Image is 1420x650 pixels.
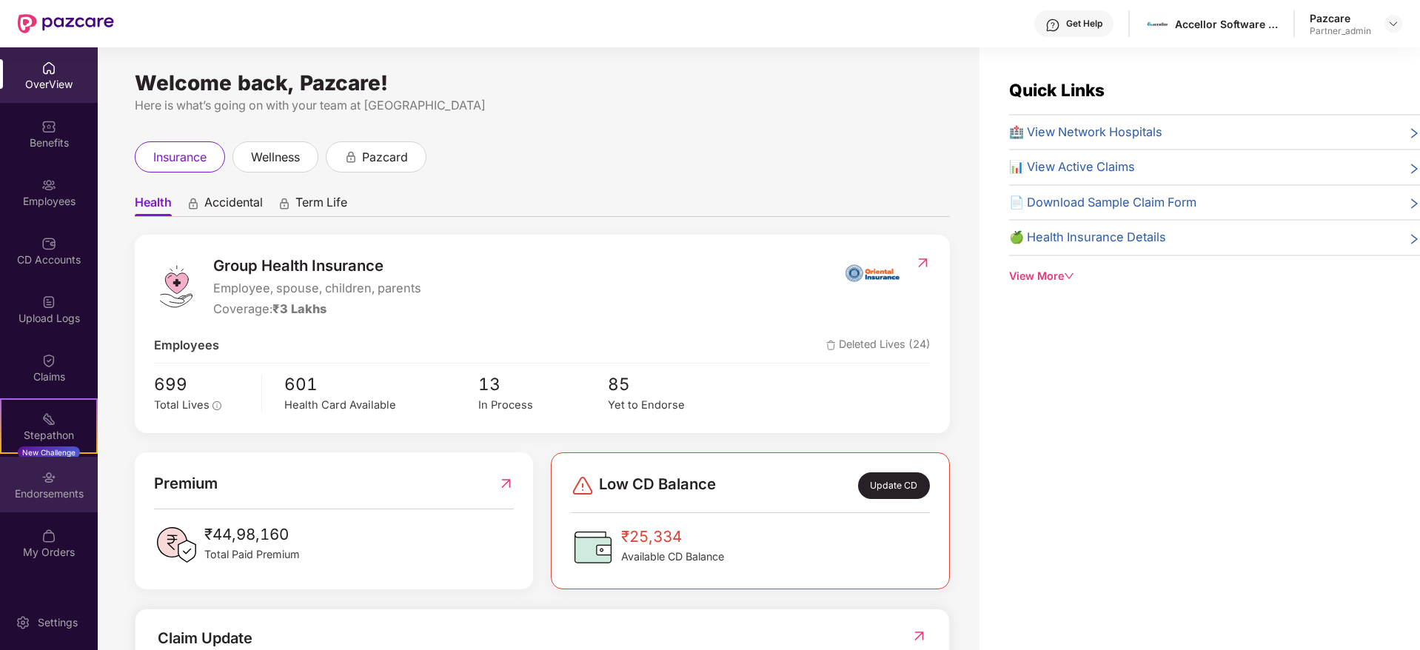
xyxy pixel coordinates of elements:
[1387,18,1399,30] img: svg+xml;base64,PHN2ZyBpZD0iRHJvcGRvd24tMzJ4MzIiIHhtbG5zPSJodHRwOi8vd3d3LnczLm9yZy8yMDAwL3N2ZyIgd2...
[1408,126,1420,142] span: right
[1408,231,1420,247] span: right
[858,472,930,499] div: Update CD
[204,523,300,546] span: ₹44,98,160
[1009,193,1196,212] span: 📄 Download Sample Claim Form
[154,523,198,567] img: PaidPremiumIcon
[826,336,931,355] span: Deleted Lives (24)
[1009,80,1105,100] span: Quick Links
[1408,196,1420,212] span: right
[478,397,608,414] div: In Process
[571,525,615,569] img: CDBalanceIcon
[135,195,172,216] span: Health
[608,371,737,398] span: 85
[608,397,737,414] div: Yet to Endorse
[212,401,221,410] span: info-circle
[621,549,724,565] span: Available CD Balance
[154,398,210,412] span: Total Lives
[1009,268,1420,284] div: View More
[362,148,408,167] span: pazcard
[344,150,358,163] div: animation
[1045,18,1060,33] img: svg+xml;base64,PHN2ZyBpZD0iSGVscC0zMngzMiIgeG1sbnM9Imh0dHA6Ly93d3cudzMub3JnLzIwMDAvc3ZnIiB3aWR0aD...
[911,629,927,643] img: RedirectIcon
[41,412,56,426] img: svg+xml;base64,PHN2ZyB4bWxucz0iaHR0cDovL3d3dy53My5vcmcvMjAwMC9zdmciIHdpZHRoPSIyMSIgaGVpZ2h0PSIyMC...
[41,470,56,485] img: svg+xml;base64,PHN2ZyBpZD0iRW5kb3JzZW1lbnRzIiB4bWxucz0iaHR0cDovL3d3dy53My5vcmcvMjAwMC9zdmciIHdpZH...
[135,77,950,89] div: Welcome back, Pazcare!
[621,525,724,549] span: ₹25,334
[826,341,836,350] img: deleteIcon
[278,196,291,210] div: animation
[1175,17,1279,31] div: Accellor Software Pvt Ltd.
[1,428,96,443] div: Stepathon
[478,371,608,398] span: 13
[1066,18,1102,30] div: Get Help
[41,178,56,192] img: svg+xml;base64,PHN2ZyBpZD0iRW1wbG95ZWVzIiB4bWxucz0iaHR0cDovL3d3dy53My5vcmcvMjAwMC9zdmciIHdpZHRoPS...
[915,255,931,270] img: RedirectIcon
[154,371,251,398] span: 699
[1009,123,1162,142] span: 🏥 View Network Hospitals
[158,627,252,650] div: Claim Update
[153,148,207,167] span: insurance
[1408,161,1420,177] span: right
[845,254,900,291] img: insurerIcon
[213,279,421,298] span: Employee, spouse, children, parents
[16,615,30,630] img: svg+xml;base64,PHN2ZyBpZD0iU2V0dGluZy0yMHgyMCIgeG1sbnM9Imh0dHA6Ly93d3cudzMub3JnLzIwMDAvc3ZnIiB3aW...
[41,295,56,309] img: svg+xml;base64,PHN2ZyBpZD0iVXBsb2FkX0xvZ3MiIGRhdGEtbmFtZT0iVXBsb2FkIExvZ3MiIHhtbG5zPSJodHRwOi8vd3...
[187,196,200,210] div: animation
[251,148,300,167] span: wellness
[204,195,263,216] span: Accidental
[204,546,300,563] span: Total Paid Premium
[41,353,56,368] img: svg+xml;base64,PHN2ZyBpZD0iQ2xhaW0iIHhtbG5zPSJodHRwOi8vd3d3LnczLm9yZy8yMDAwL3N2ZyIgd2lkdGg9IjIwIi...
[1310,25,1371,37] div: Partner_admin
[154,264,198,309] img: logo
[599,472,716,499] span: Low CD Balance
[498,472,514,495] img: RedirectIcon
[1310,11,1371,25] div: Pazcare
[272,301,326,316] span: ₹3 Lakhs
[1009,158,1135,177] span: 📊 View Active Claims
[284,397,478,414] div: Health Card Available
[284,371,478,398] span: 601
[295,195,347,216] span: Term Life
[1064,271,1074,281] span: down
[213,300,421,319] div: Coverage:
[135,96,950,115] div: Here is what’s going on with your team at [GEOGRAPHIC_DATA]
[18,14,114,33] img: New Pazcare Logo
[1147,13,1168,35] img: images%20(1).jfif
[213,254,421,278] span: Group Health Insurance
[154,472,218,495] span: Premium
[41,61,56,76] img: svg+xml;base64,PHN2ZyBpZD0iSG9tZSIgeG1sbnM9Imh0dHA6Ly93d3cudzMub3JnLzIwMDAvc3ZnIiB3aWR0aD0iMjAiIG...
[33,615,82,630] div: Settings
[41,119,56,134] img: svg+xml;base64,PHN2ZyBpZD0iQmVuZWZpdHMiIHhtbG5zPSJodHRwOi8vd3d3LnczLm9yZy8yMDAwL3N2ZyIgd2lkdGg9Ij...
[1009,228,1166,247] span: 🍏 Health Insurance Details
[18,446,80,458] div: New Challenge
[41,236,56,251] img: svg+xml;base64,PHN2ZyBpZD0iQ0RfQWNjb3VudHMiIGRhdGEtbmFtZT0iQ0QgQWNjb3VudHMiIHhtbG5zPSJodHRwOi8vd3...
[154,336,219,355] span: Employees
[41,529,56,543] img: svg+xml;base64,PHN2ZyBpZD0iTXlfT3JkZXJzIiBkYXRhLW5hbWU9Ik15IE9yZGVycyIgeG1sbnM9Imh0dHA6Ly93d3cudz...
[571,474,595,497] img: svg+xml;base64,PHN2ZyBpZD0iRGFuZ2VyLTMyeDMyIiB4bWxucz0iaHR0cDovL3d3dy53My5vcmcvMjAwMC9zdmciIHdpZH...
